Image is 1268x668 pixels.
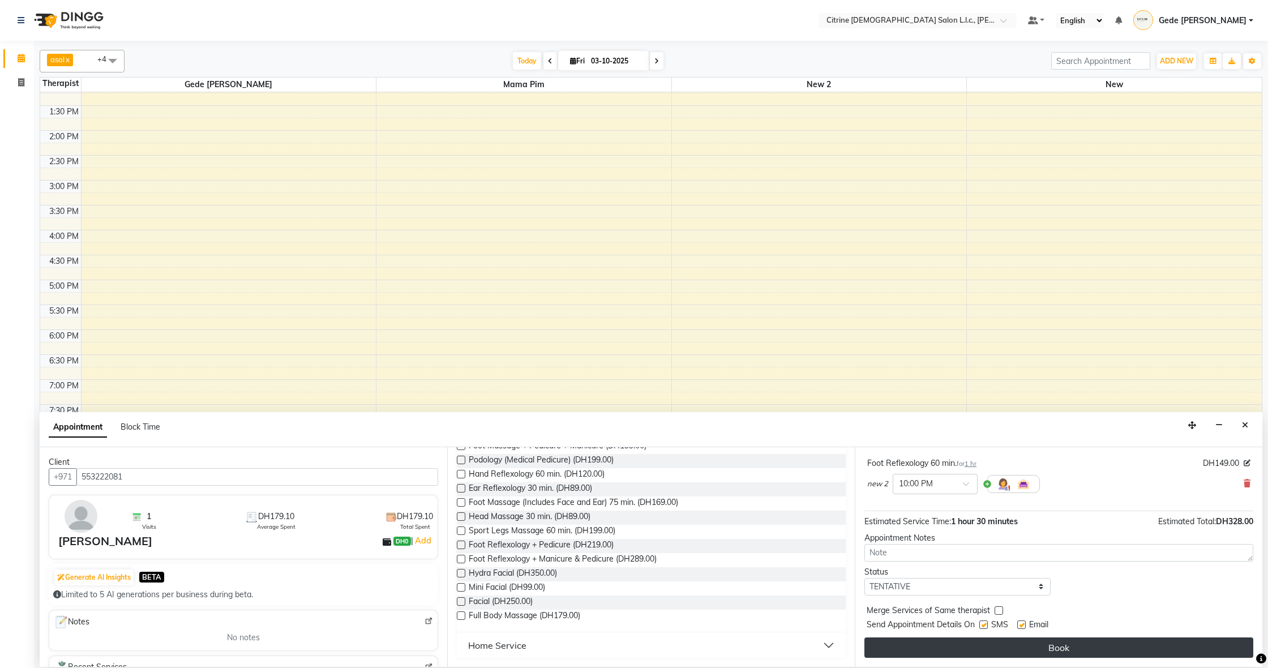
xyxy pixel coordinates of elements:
span: 1 hr [965,460,976,468]
span: Send Appointment Details On [867,619,975,633]
span: Average Spent [257,523,295,531]
input: Search Appointment [1051,52,1150,70]
div: 3:30 PM [47,205,81,217]
div: 3:00 PM [47,181,81,192]
span: Fri [567,57,588,65]
img: Hairdresser.png [996,477,1010,491]
span: Foot Reflexology + Manicure & Pedicure (DH289.00) [469,553,657,567]
input: 2025-10-03 [588,53,644,70]
span: Hand Reflexology 60 min. (DH120.00) [469,468,605,482]
div: Therapist [40,78,81,89]
span: +4 [97,54,115,63]
div: Client [49,456,438,468]
span: Ear Reflexology 30 min. (DH89.00) [469,482,592,496]
button: Generate AI Insights [54,569,134,585]
div: 1:30 PM [47,106,81,118]
div: 6:00 PM [47,330,81,342]
div: 4:00 PM [47,230,81,242]
span: | [411,534,433,547]
span: new 2 [672,78,967,92]
span: Estimated Service Time: [864,516,951,526]
span: No notes [227,632,260,644]
small: for [957,460,976,468]
span: 1 [147,511,151,523]
span: asal [50,55,65,64]
div: 4:30 PM [47,255,81,267]
span: Notes [54,615,89,630]
span: Email [1029,619,1048,633]
div: Foot Reflexology 60 min. [867,457,976,469]
div: Limited to 5 AI generations per business during beta. [53,589,434,601]
span: Foot Massage + Pedicure + Manicure (DH199.00) [469,440,646,454]
a: x [65,55,70,64]
span: DH0 [393,537,410,546]
div: [PERSON_NAME] [58,533,152,550]
span: Mama Pim [376,78,671,92]
span: new 2 [867,478,888,490]
span: Gede [PERSON_NAME] [1159,15,1246,27]
span: DH179.10 [258,511,294,523]
span: Merge Services of Same therapist [867,605,990,619]
img: avatar [65,500,97,533]
img: Interior.png [1017,477,1030,491]
span: Foot Massage (Includes Face and Ear) 75 min. (DH169.00) [469,496,678,511]
span: Sport Legs Massage 60 min. (DH199.00) [469,525,615,539]
span: DH328.00 [1216,516,1253,526]
span: Full Body Massage (DH179.00) [469,610,580,624]
button: ADD NEW [1157,53,1196,69]
div: 2:30 PM [47,156,81,168]
span: new [967,78,1262,92]
span: 1 hour 30 minutes [951,516,1018,526]
span: Visits [142,523,156,531]
button: Close [1237,417,1253,434]
span: Hydra Facial (DH350.00) [469,567,557,581]
span: Podology (Medical Pedicure) (DH199.00) [469,454,614,468]
button: +971 [49,468,77,486]
div: 2:00 PM [47,131,81,143]
button: Home Service [461,635,841,656]
span: Appointment [49,417,107,438]
span: SMS [991,619,1008,633]
span: Foot Reflexology + Pedicure (DH219.00) [469,539,614,553]
div: 7:30 PM [47,405,81,417]
div: 5:30 PM [47,305,81,317]
span: Today [513,52,541,70]
span: BETA [139,572,164,583]
span: Mini Facial (DH99.00) [469,581,545,596]
img: Gede Yohanes Marthana [1133,10,1153,30]
span: Block Time [121,422,160,432]
div: Appointment Notes [864,532,1253,544]
i: Edit price [1244,460,1250,466]
div: Status [864,566,1051,578]
div: Home Service [468,639,526,652]
div: 6:30 PM [47,355,81,367]
button: Book [864,637,1253,658]
img: logo [29,5,106,36]
span: Total Spent [400,523,430,531]
span: Facial (DH250.00) [469,596,533,610]
span: Head Massage 30 min. (DH89.00) [469,511,590,525]
div: 7:00 PM [47,380,81,392]
div: 5:00 PM [47,280,81,292]
a: Add [413,534,433,547]
span: DH179.10 [397,511,433,523]
span: Gede [PERSON_NAME] [82,78,376,92]
span: DH149.00 [1203,457,1239,469]
input: Search by Name/Mobile/Email/Code [76,468,438,486]
span: ADD NEW [1160,57,1193,65]
span: Estimated Total: [1158,516,1216,526]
